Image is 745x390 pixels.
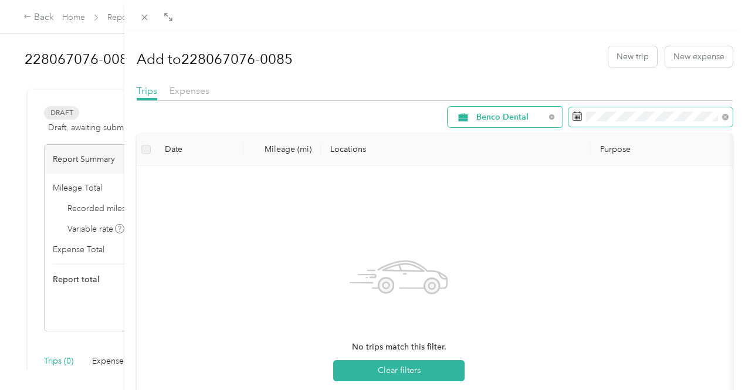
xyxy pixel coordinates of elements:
iframe: Everlance-gr Chat Button Frame [679,324,745,390]
span: No trips match this filter. [352,341,446,354]
h1: Add to 228067076-0085 [137,45,293,73]
button: New trip [608,46,657,67]
span: Benco Dental [476,113,545,121]
span: Expenses [170,85,209,96]
button: Clear filters [333,360,465,381]
th: Date [155,134,243,166]
button: New expense [665,46,733,67]
th: Mileage (mi) [243,134,321,166]
span: Trips [137,85,157,96]
th: Locations [321,134,591,166]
